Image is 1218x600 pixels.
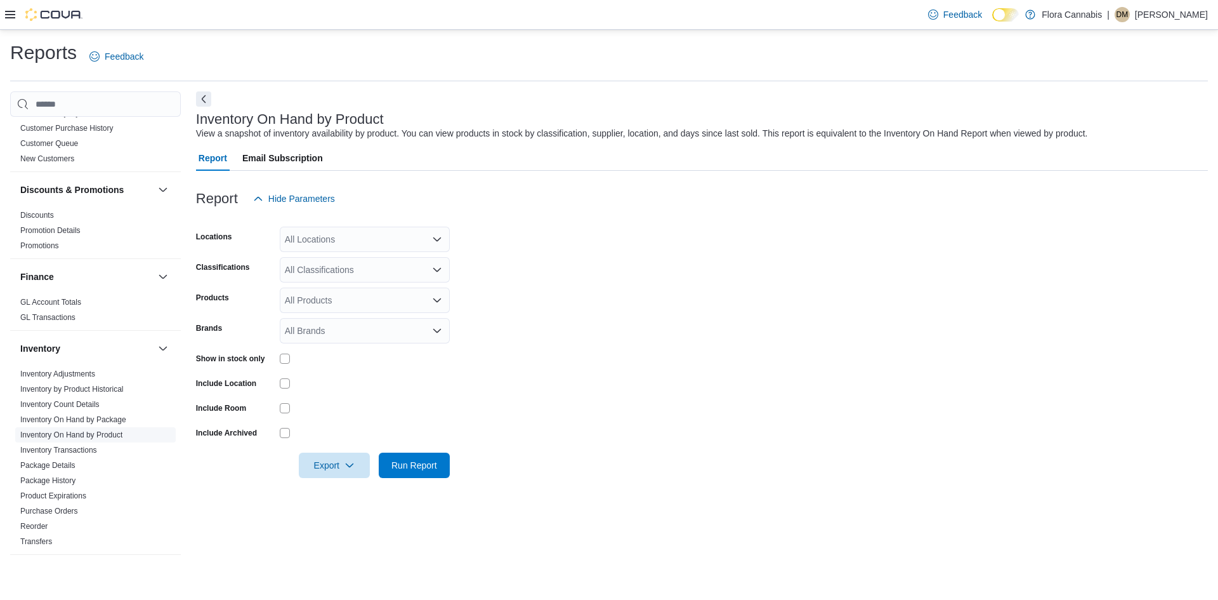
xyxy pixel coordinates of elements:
[20,430,122,439] a: Inventory On Hand by Product
[155,341,171,356] button: Inventory
[155,565,171,580] button: Loyalty
[20,226,81,235] a: Promotion Details
[20,183,124,196] h3: Discounts & Promotions
[299,453,370,478] button: Export
[196,354,265,364] label: Show in stock only
[10,208,181,258] div: Discounts & Promotions
[20,312,75,323] span: GL Transactions
[391,459,437,472] span: Run Report
[20,399,100,410] span: Inventory Count Details
[196,323,222,333] label: Brands
[196,293,229,303] label: Products
[20,342,60,355] h3: Inventory
[20,507,78,516] a: Purchase Orders
[10,366,181,554] div: Inventory
[20,123,114,133] span: Customer Purchase History
[20,211,54,220] a: Discounts
[20,225,81,236] span: Promotion Details
[20,342,153,355] button: Inventory
[943,8,982,21] span: Feedback
[20,491,86,501] span: Product Expirations
[20,476,75,485] a: Package History
[20,400,100,409] a: Inventory Count Details
[196,112,384,127] h3: Inventory On Hand by Product
[20,415,126,425] span: Inventory On Hand by Package
[20,183,153,196] button: Discounts & Promotions
[20,446,97,455] a: Inventory Transactions
[1107,7,1110,22] p: |
[242,145,323,171] span: Email Subscription
[20,537,52,546] a: Transfers
[432,295,442,305] button: Open list of options
[20,139,78,148] a: Customer Queue
[248,186,340,211] button: Hide Parameters
[20,298,81,307] a: GL Account Totals
[923,2,987,27] a: Feedback
[155,269,171,284] button: Finance
[20,566,51,579] h3: Loyalty
[1115,7,1130,22] div: Delaney Matthews
[20,430,122,440] span: Inventory On Hand by Product
[992,8,1019,22] input: Dark Mode
[20,445,97,455] span: Inventory Transactions
[20,370,95,378] a: Inventory Adjustments
[196,191,238,206] h3: Report
[84,44,148,69] a: Feedback
[10,40,77,65] h1: Reports
[196,232,232,242] label: Locations
[199,145,227,171] span: Report
[1135,7,1208,22] p: [PERSON_NAME]
[1116,7,1129,22] span: DM
[20,491,86,500] a: Product Expirations
[105,50,143,63] span: Feedback
[196,378,256,389] label: Include Location
[10,90,181,171] div: Customer
[196,127,1088,140] div: View a snapshot of inventory availability by product. You can view products in stock by classific...
[20,537,52,547] span: Transfers
[196,403,246,413] label: Include Room
[20,566,153,579] button: Loyalty
[196,91,211,107] button: Next
[20,385,124,394] a: Inventory by Product Historical
[20,461,75,470] a: Package Details
[432,265,442,275] button: Open list of options
[20,138,78,149] span: Customer Queue
[20,241,59,250] a: Promotions
[20,154,74,163] a: New Customers
[379,453,450,478] button: Run Report
[20,506,78,516] span: Purchase Orders
[20,415,126,424] a: Inventory On Hand by Package
[155,182,171,197] button: Discounts & Promotions
[10,295,181,330] div: Finance
[20,270,54,283] h3: Finance
[196,262,250,272] label: Classifications
[20,124,114,133] a: Customer Purchase History
[20,369,95,379] span: Inventory Adjustments
[20,297,81,307] span: GL Account Totals
[20,476,75,486] span: Package History
[196,428,257,438] label: Include Archived
[20,521,48,531] span: Reorder
[306,453,362,478] span: Export
[432,326,442,336] button: Open list of options
[268,192,335,205] span: Hide Parameters
[20,384,124,394] span: Inventory by Product Historical
[1042,7,1102,22] p: Flora Cannabis
[432,234,442,244] button: Open list of options
[20,270,153,283] button: Finance
[20,522,48,531] a: Reorder
[20,210,54,220] span: Discounts
[20,460,75,470] span: Package Details
[20,154,74,164] span: New Customers
[20,313,75,322] a: GL Transactions
[25,8,82,21] img: Cova
[20,241,59,251] span: Promotions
